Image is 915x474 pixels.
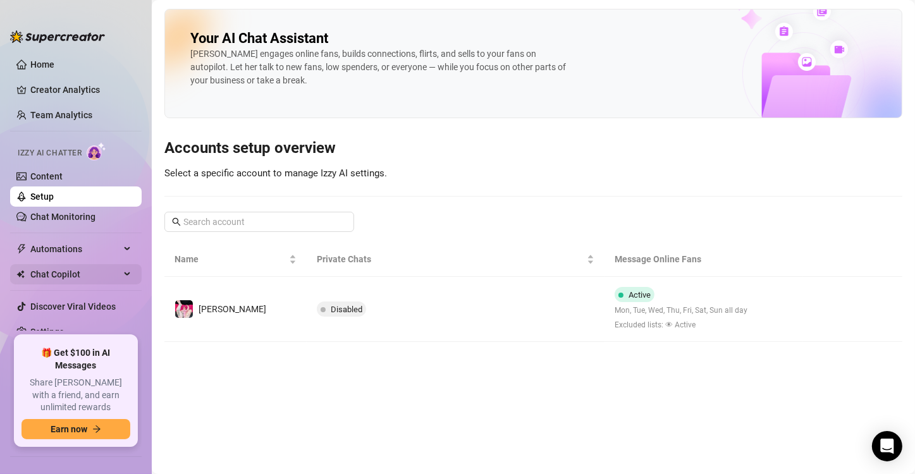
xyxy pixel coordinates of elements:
[872,431,902,461] div: Open Intercom Messenger
[30,171,63,181] a: Content
[16,244,27,254] span: thunderbolt
[175,300,193,318] img: Britney
[92,425,101,434] span: arrow-right
[30,191,54,202] a: Setup
[51,424,87,434] span: Earn now
[10,30,105,43] img: logo-BBDzfeDw.svg
[30,239,120,259] span: Automations
[199,304,266,314] span: [PERSON_NAME]
[615,319,747,331] span: Excluded lists: 👁 Active
[605,242,803,277] th: Message Online Fans
[18,147,82,159] span: Izzy AI Chatter
[317,252,584,266] span: Private Chats
[190,30,328,47] h2: Your AI Chat Assistant
[164,242,307,277] th: Name
[30,264,120,284] span: Chat Copilot
[30,327,64,337] a: Settings
[30,59,54,70] a: Home
[30,212,95,222] a: Chat Monitoring
[183,215,336,229] input: Search account
[21,377,130,414] span: Share [PERSON_NAME] with a friend, and earn unlimited rewards
[629,290,651,300] span: Active
[30,80,132,100] a: Creator Analytics
[21,347,130,372] span: 🎁 Get $100 in AI Messages
[331,305,362,314] span: Disabled
[172,217,181,226] span: search
[190,47,570,87] div: [PERSON_NAME] engages online fans, builds connections, flirts, and sells to your fans on autopilo...
[164,167,387,179] span: Select a specific account to manage Izzy AI settings.
[30,301,116,312] a: Discover Viral Videos
[615,305,747,317] span: Mon, Tue, Wed, Thu, Fri, Sat, Sun all day
[164,138,902,159] h3: Accounts setup overview
[30,110,92,120] a: Team Analytics
[307,242,605,277] th: Private Chats
[21,419,130,439] button: Earn nowarrow-right
[175,252,286,266] span: Name
[87,142,106,161] img: AI Chatter
[16,270,25,279] img: Chat Copilot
